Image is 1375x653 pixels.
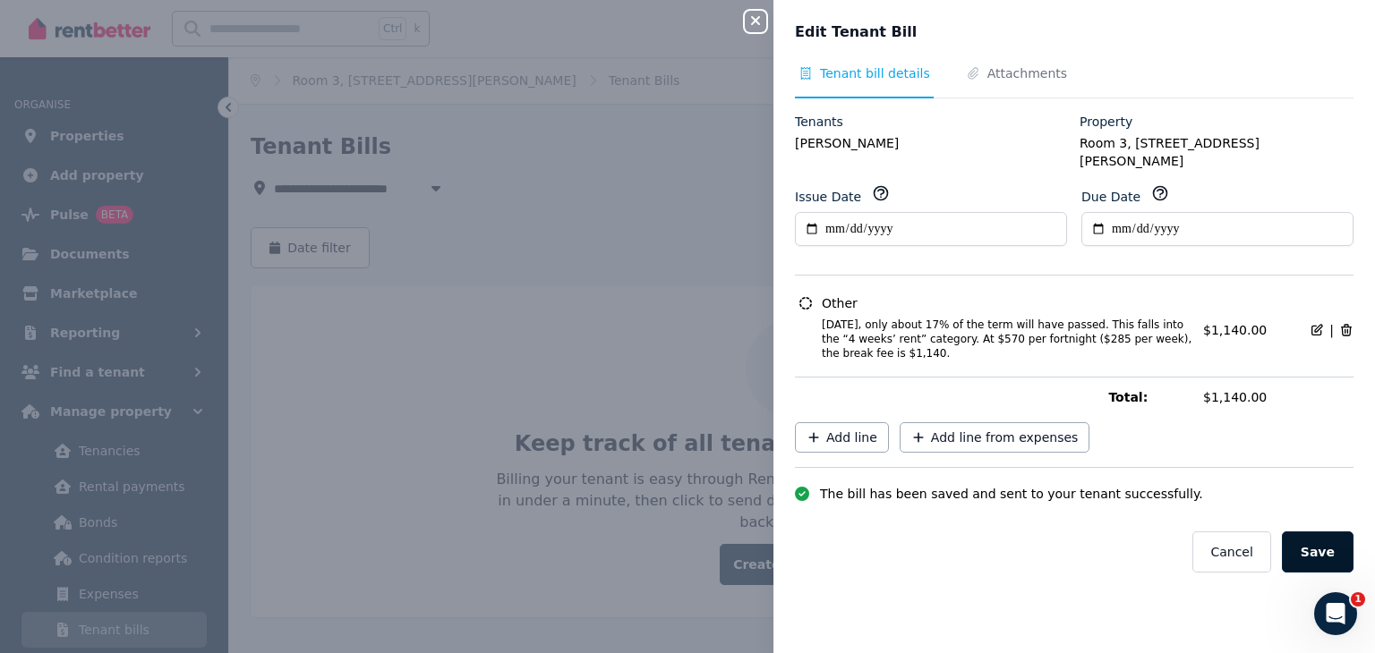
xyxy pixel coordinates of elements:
nav: Tabs [795,64,1354,98]
button: Add line [795,422,889,453]
iframe: Intercom live chat [1314,592,1357,635]
legend: Room 3, [STREET_ADDRESS][PERSON_NAME] [1080,134,1354,170]
button: Save [1282,531,1354,572]
legend: [PERSON_NAME] [795,134,1069,152]
span: | [1329,321,1334,339]
span: $1,140.00 [1203,388,1354,406]
button: Add line from expenses [900,422,1090,453]
label: Property [1080,113,1132,131]
span: Add line [826,428,877,446]
span: Tenant bill details [820,64,930,82]
span: Edit Tenant Bill [795,21,917,43]
span: 1 [1351,592,1365,606]
span: Other [822,294,858,312]
span: Total: [1108,388,1192,406]
span: $1,140.00 [1203,323,1267,337]
span: [DATE], only about 17% of the term will have passed. This falls into the “4 weeks’ rent” category... [800,318,1192,360]
button: Cancel [1192,531,1270,572]
span: Attachments [987,64,1067,82]
label: Issue Date [795,188,861,206]
span: Add line from expenses [931,428,1079,446]
label: Tenants [795,113,843,131]
label: Due Date [1081,188,1140,206]
span: The bill has been saved and sent to your tenant successfully. [820,485,1203,503]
